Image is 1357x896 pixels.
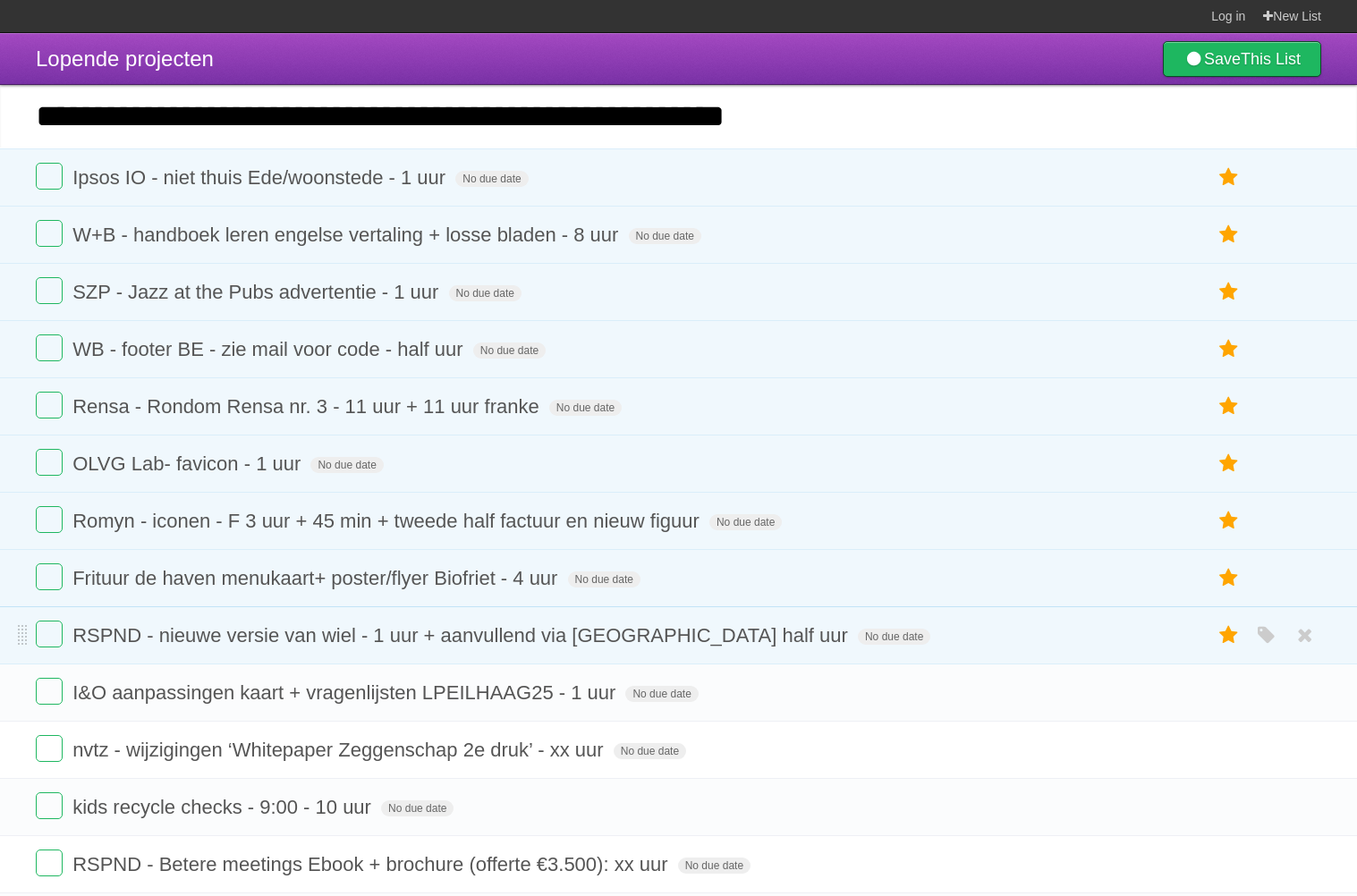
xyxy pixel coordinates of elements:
a: SaveThis List [1163,41,1321,77]
label: Done [36,449,63,476]
span: No due date [614,743,686,759]
label: Done [36,792,63,819]
span: No due date [310,457,383,473]
label: Star task [1212,392,1246,421]
label: Done [36,563,63,590]
span: SZP - Jazz at the Pubs advertentie - 1 uur [72,281,443,303]
label: Star task [1212,449,1246,478]
span: W+B - handboek leren engelse vertaling + losse bladen - 8 uur [72,224,623,246]
span: No due date [381,800,454,816]
span: No due date [858,629,930,645]
span: No due date [629,228,701,244]
label: Star task [1212,277,1246,307]
label: Star task [1212,163,1246,192]
span: I&O aanpassingen kaart + vragenlijsten LPEILHAAG25 - 1 uur [72,681,620,704]
label: Done [36,735,63,762]
span: RSPND - Betere meetings Ebook + brochure (offerte €3.500): xx uur [72,853,672,875]
span: No due date [449,285,522,301]
span: Lopende projecten [36,46,214,71]
span: No due date [709,514,782,530]
span: RSPND - nieuwe versie van wiel - 1 uur + aanvullend via [GEOGRAPHIC_DATA] half uur [72,624,852,647]
label: Star task [1212,334,1246,364]
label: Done [36,277,63,304]
span: No due date [568,571,640,587]
label: Done [36,506,63,533]
span: No due date [549,400,622,416]
span: nvtz - wijzigingen ‘Whitepaper Zeggenschap 2e druk’ - xx uur [72,739,607,761]
span: WB - footer BE - zie mail voor code - half uur [72,338,468,360]
span: No due date [625,686,698,702]
span: No due date [455,171,528,187]
label: Done [36,334,63,361]
b: This List [1241,50,1301,68]
label: Star task [1212,220,1246,249]
label: Done [36,621,63,647]
label: Star task [1212,563,1246,593]
label: Star task [1212,506,1246,536]
label: Star task [1212,621,1246,650]
span: Ipsos IO - niet thuis Ede/woonstede - 1 uur [72,166,450,189]
label: Done [36,220,63,247]
span: Romyn - iconen - F 3 uur + 45 min + tweede half factuur en nieuw figuur [72,510,704,532]
label: Done [36,850,63,876]
span: OLVG Lab- favicon - 1 uur [72,452,305,475]
span: No due date [678,858,751,874]
span: Rensa - Rondom Rensa nr. 3 - 11 uur + 11 uur franke [72,395,544,418]
label: Done [36,163,63,190]
span: Frituur de haven menukaart+ poster/flyer Biofriet - 4 uur [72,567,562,589]
span: kids recycle checks - 9:00 - 10 uur [72,796,376,818]
label: Done [36,678,63,705]
label: Done [36,392,63,418]
span: No due date [473,342,546,359]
